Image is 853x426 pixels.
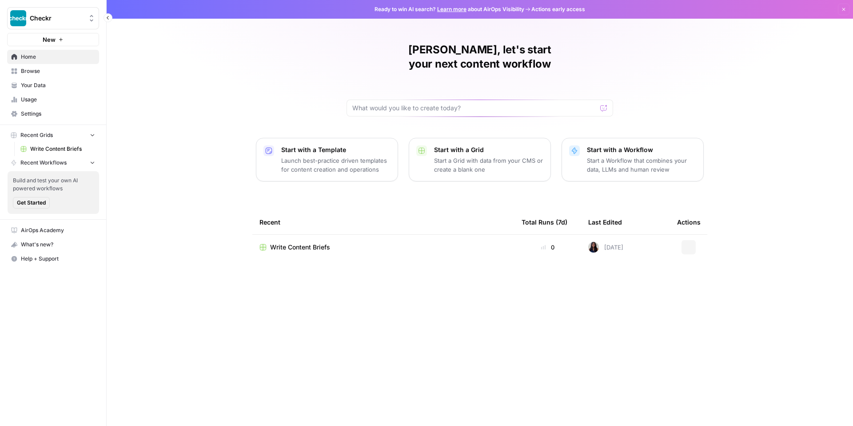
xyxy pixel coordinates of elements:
[7,252,99,266] button: Help + Support
[352,104,597,113] input: What would you like to create today?
[30,145,95,153] span: Write Content Briefs
[21,255,95,263] span: Help + Support
[588,242,623,253] div: [DATE]
[20,159,67,167] span: Recent Workflows
[7,223,99,237] a: AirOps Academy
[21,53,95,61] span: Home
[677,210,701,234] div: Actions
[7,50,99,64] a: Home
[531,5,585,13] span: Actions early access
[588,242,599,253] img: rox323kbkgutb4wcij4krxobkpon
[30,14,84,23] span: Checkr
[8,238,99,251] div: What's new?
[21,67,95,75] span: Browse
[20,131,53,139] span: Recent Grids
[347,43,613,71] h1: [PERSON_NAME], let's start your next content workflow
[7,33,99,46] button: New
[281,156,391,174] p: Launch best-practice driven templates for content creation and operations
[7,92,99,107] a: Usage
[7,156,99,169] button: Recent Workflows
[409,138,551,181] button: Start with a GridStart a Grid with data from your CMS or create a blank one
[7,7,99,29] button: Workspace: Checkr
[434,145,543,154] p: Start with a Grid
[375,5,524,13] span: Ready to win AI search? about AirOps Visibility
[437,6,466,12] a: Learn more
[16,142,99,156] a: Write Content Briefs
[522,243,574,252] div: 0
[17,199,46,207] span: Get Started
[587,145,696,154] p: Start with a Workflow
[7,129,99,142] button: Recent Grids
[270,243,330,252] span: Write Content Briefs
[259,243,507,252] a: Write Content Briefs
[259,210,507,234] div: Recent
[13,197,50,209] button: Get Started
[21,110,95,118] span: Settings
[256,138,398,181] button: Start with a TemplateLaunch best-practice driven templates for content creation and operations
[10,10,26,26] img: Checkr Logo
[13,177,94,193] span: Build and test your own AI powered workflows
[522,210,567,234] div: Total Runs (7d)
[7,64,99,78] a: Browse
[281,145,391,154] p: Start with a Template
[21,96,95,104] span: Usage
[43,35,56,44] span: New
[588,210,622,234] div: Last Edited
[7,107,99,121] a: Settings
[562,138,704,181] button: Start with a WorkflowStart a Workflow that combines your data, LLMs and human review
[434,156,543,174] p: Start a Grid with data from your CMS or create a blank one
[21,226,95,234] span: AirOps Academy
[7,237,99,252] button: What's new?
[7,78,99,92] a: Your Data
[21,81,95,89] span: Your Data
[587,156,696,174] p: Start a Workflow that combines your data, LLMs and human review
